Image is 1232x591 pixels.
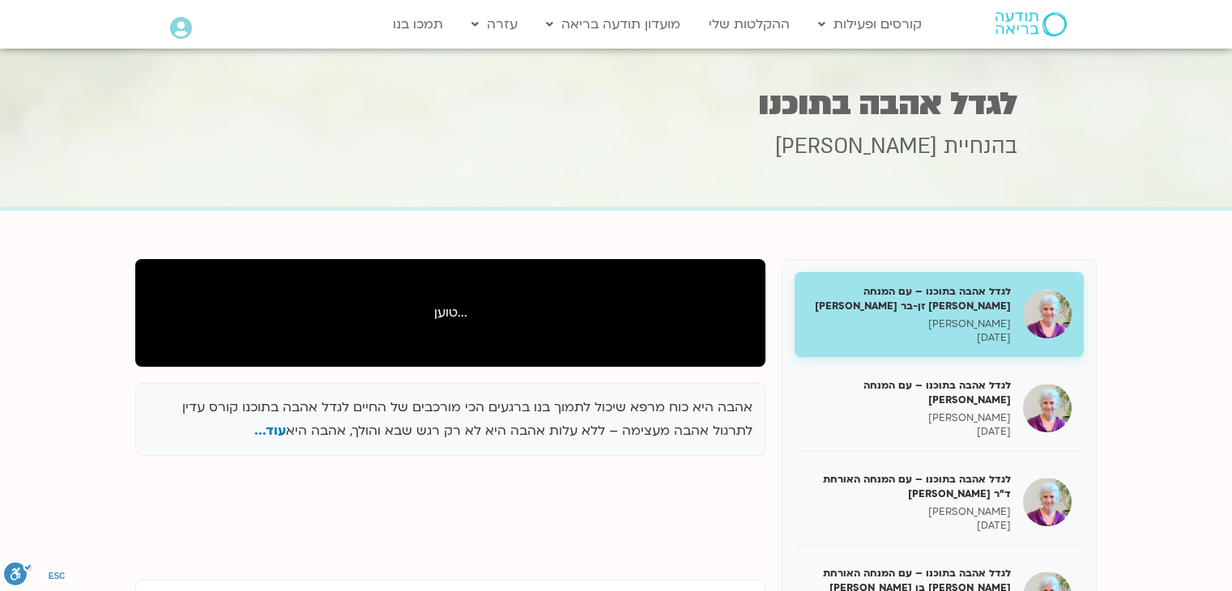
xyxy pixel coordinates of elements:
img: לגדל אהבה בתוכנו – עם המנחה האורחת צילה זן-בר צור [1023,290,1072,338]
span: [PERSON_NAME] [775,132,937,161]
span: עוד... [254,422,286,440]
a: ההקלטות שלי [701,9,798,40]
img: לגדל אהבה בתוכנו – עם המנחה האורח ענבר בר קמה [1023,384,1072,432]
a: עזרה [463,9,526,40]
a: תמכו בנו [385,9,451,40]
a: קורסים ופעילות [810,9,930,40]
p: [PERSON_NAME] [807,505,1011,519]
h1: לגדל אהבה בתוכנו [215,88,1017,120]
h5: לגדל אהבה בתוכנו – עם המנחה [PERSON_NAME] [807,378,1011,407]
span: בהנחיית [944,132,1017,161]
p: [DATE] [807,519,1011,533]
img: תודעה בריאה [995,12,1067,36]
h5: לגדל אהבה בתוכנו – עם המנחה [PERSON_NAME] זן-בר [PERSON_NAME] [807,284,1011,313]
img: לגדל אהבה בתוכנו – עם המנחה האורחת ד"ר נועה אלבלדה [1023,478,1072,526]
a: מועדון תודעה בריאה [538,9,688,40]
p: [DATE] [807,425,1011,439]
p: אהבה היא כוח מרפא שיכול לתמוך בנו ברגעים הכי מורכבים של החיים לגדל אהבה בתוכנו קורס עדין לתרגול א... [148,396,752,443]
p: [PERSON_NAME] [807,411,1011,425]
p: [PERSON_NAME] [807,317,1011,331]
h5: לגדל אהבה בתוכנו – עם המנחה האורחת ד"ר [PERSON_NAME] [807,472,1011,501]
p: [DATE] [807,331,1011,345]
